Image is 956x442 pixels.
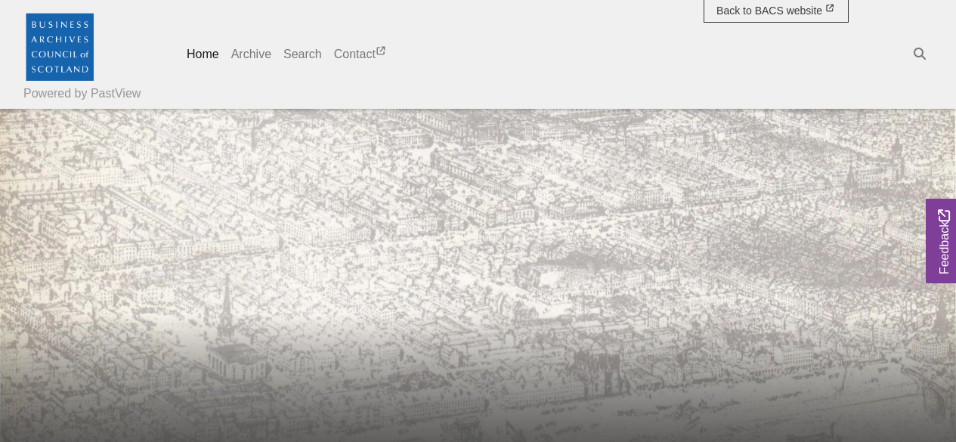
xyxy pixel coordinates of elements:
img: Business Archives Council of Scotland [23,10,96,82]
a: Business Archives Council of Scotland logo [23,6,96,86]
a: Search [277,39,328,70]
a: Powered by PastView [23,85,141,103]
span: Feedback [936,209,954,274]
a: Archive [225,39,277,70]
a: Contact [328,39,394,70]
span: Back to BACS website [716,5,822,17]
a: Would you like to provide feedback? [926,199,956,283]
a: Home [181,39,225,70]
